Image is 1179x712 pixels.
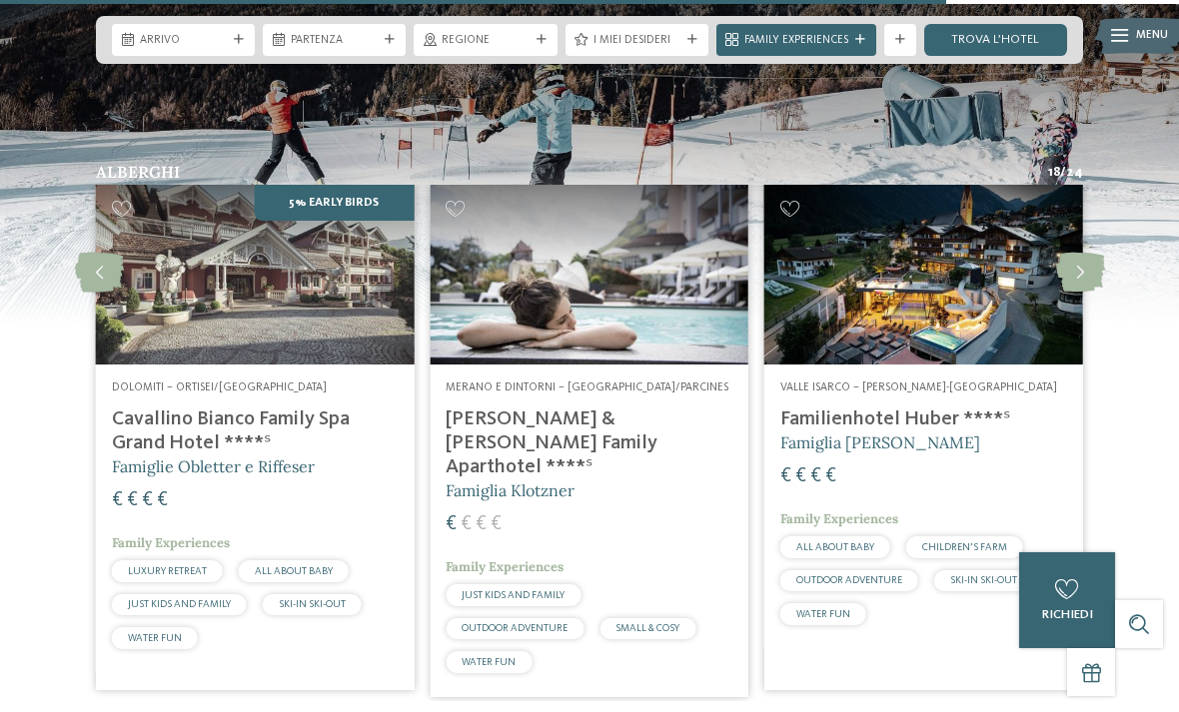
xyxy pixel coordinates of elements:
span: € [127,490,138,510]
span: OUTDOOR ADVENTURE [462,623,568,633]
span: Family Experiences [780,510,898,527]
span: WATER FUN [462,657,516,667]
span: Regione [442,33,529,49]
span: Arrivo [140,33,227,49]
a: Hotel sulle piste da sci per bambini: divertimento senza confini Valle Isarco – [PERSON_NAME]-[GE... [764,185,1083,690]
span: ALL ABOUT BABY [796,542,874,552]
span: € [157,490,168,510]
span: SKI-IN SKI-OUT [950,575,1017,585]
span: € [780,466,791,486]
span: € [461,514,472,534]
span: Famiglia [PERSON_NAME] [780,432,980,452]
span: SMALL & COSY [615,623,679,633]
span: € [142,490,153,510]
span: € [825,466,836,486]
span: € [476,514,487,534]
span: OUTDOOR ADVENTURE [796,575,902,585]
span: Family Experiences [744,33,848,49]
span: Family Experiences [446,558,564,575]
span: Partenza [291,33,378,49]
span: € [491,514,502,534]
img: Family Spa Grand Hotel Cavallino Bianco ****ˢ [96,185,415,363]
span: Family Experiences [112,534,230,551]
h4: [PERSON_NAME] & [PERSON_NAME] Family Aparthotel ****ˢ [446,407,732,479]
span: SKI-IN SKI-OUT [279,599,346,609]
a: Hotel sulle piste da sci per bambini: divertimento senza confini Merano e dintorni – [GEOGRAPHIC_... [430,185,748,696]
a: richiedi [1019,552,1115,648]
span: Famiglie Obletter e Riffeser [112,456,315,476]
span: richiedi [1042,608,1093,621]
span: € [112,490,123,510]
span: Valle Isarco – [PERSON_NAME]-[GEOGRAPHIC_DATA] [780,381,1057,393]
span: / [1060,164,1066,182]
h4: Familienhotel Huber ****ˢ [780,407,1067,431]
span: CHILDREN’S FARM [922,542,1007,552]
span: JUST KIDS AND FAMILY [462,590,565,600]
img: Hotel sulle piste da sci per bambini: divertimento senza confini [430,185,748,363]
span: LUXURY RETREAT [128,566,207,576]
span: JUST KIDS AND FAMILY [128,599,231,609]
a: Hotel sulle piste da sci per bambini: divertimento senza confini 5% Early Birds Dolomiti – Ortise... [96,185,415,690]
span: Famiglia Klotzner [446,480,575,500]
span: 24 [1066,164,1083,182]
span: € [795,466,806,486]
span: € [446,514,457,534]
span: Merano e dintorni – [GEOGRAPHIC_DATA]/Parcines [446,381,728,393]
span: Dolomiti – Ortisei/[GEOGRAPHIC_DATA] [112,381,327,393]
span: ALL ABOUT BABY [255,566,333,576]
span: WATER FUN [128,633,182,643]
span: 18 [1048,164,1060,182]
a: trova l’hotel [924,24,1067,56]
span: WATER FUN [796,609,850,619]
span: Alberghi [96,162,180,182]
span: I miei desideri [593,33,680,49]
h4: Cavallino Bianco Family Spa Grand Hotel ****ˢ [112,407,399,455]
span: € [810,466,821,486]
img: Hotel sulle piste da sci per bambini: divertimento senza confini [764,185,1083,363]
